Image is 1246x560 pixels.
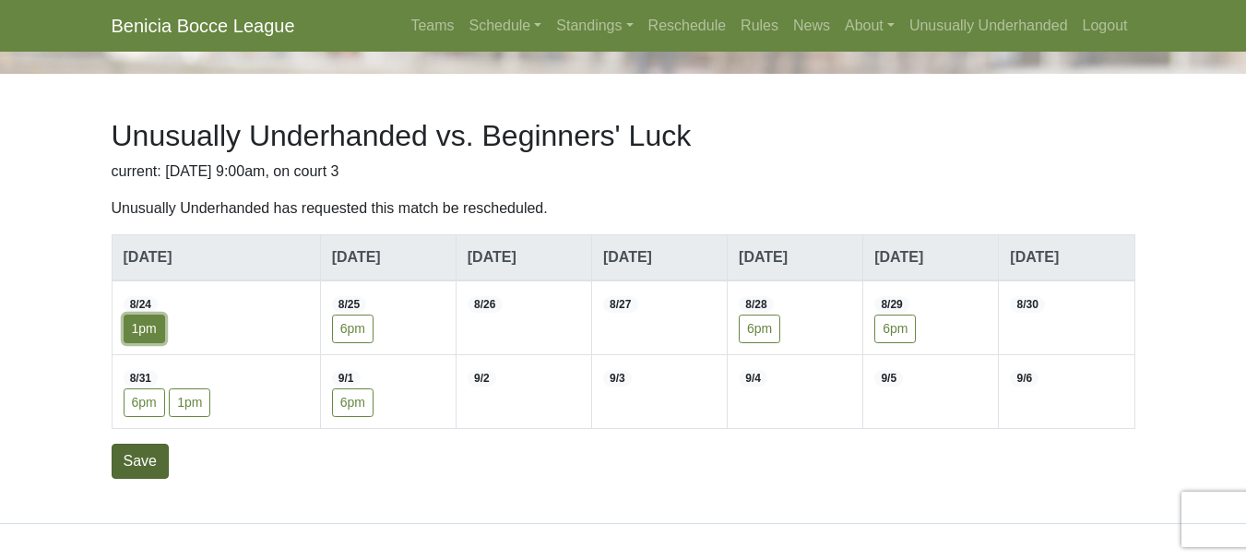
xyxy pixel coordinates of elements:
th: [DATE] [320,235,456,281]
a: News [786,7,837,44]
th: [DATE] [999,235,1134,281]
label: 6pm [874,315,916,343]
span: 8/26 [468,296,503,313]
span: 9/2 [468,370,496,387]
a: Standings [549,7,640,44]
span: 8/30 [1010,296,1045,313]
span: 9/6 [1010,370,1038,387]
span: 8/29 [874,296,909,313]
label: 6pm [739,315,780,343]
h2: Unusually Underhanded vs. Beginners' Luck [112,118,1135,153]
label: 1pm [124,315,165,343]
a: Logout [1075,7,1135,44]
th: [DATE] [728,235,863,281]
label: 6pm [124,388,165,417]
label: 6pm [332,315,374,343]
a: Benicia Bocce League [112,7,295,44]
a: About [837,7,902,44]
span: 9/3 [603,370,632,387]
p: current: [DATE] 9:00am, on court 3 [112,161,1135,183]
p: Unusually Underhanded has requested this match be rescheduled. [112,197,1135,220]
a: Teams [403,7,461,44]
a: Schedule [462,7,550,44]
a: Unusually Underhanded [902,7,1075,44]
span: 8/27 [603,296,638,313]
span: 8/25 [332,296,367,313]
a: Rules [733,7,786,44]
th: [DATE] [591,235,727,281]
span: 9/4 [739,370,767,387]
th: [DATE] [112,235,320,281]
span: 9/5 [874,370,903,387]
span: 9/1 [332,370,361,387]
label: 6pm [332,388,374,417]
span: 8/31 [124,370,159,387]
th: [DATE] [456,235,591,281]
label: 1pm [169,388,210,417]
th: [DATE] [863,235,999,281]
input: Save [112,444,169,479]
a: Reschedule [641,7,734,44]
span: 8/28 [739,296,774,313]
span: 8/24 [124,296,159,313]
